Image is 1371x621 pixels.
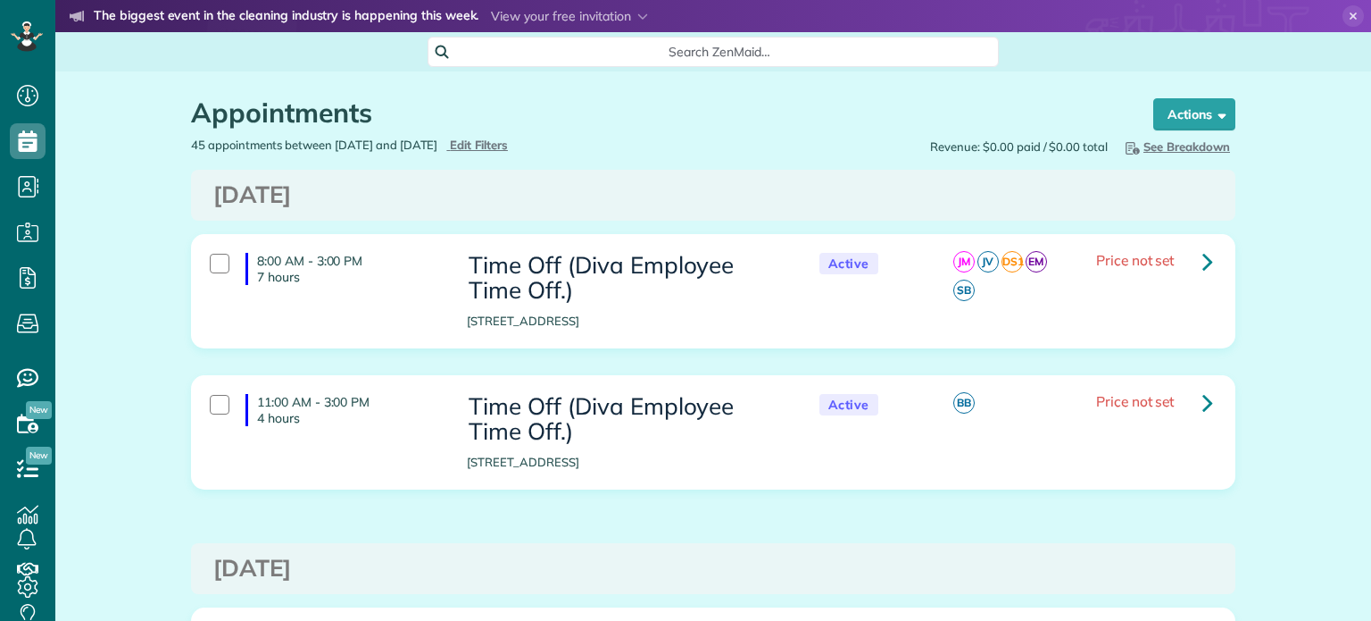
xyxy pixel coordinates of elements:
p: [STREET_ADDRESS] [467,313,783,330]
h3: [DATE] [213,556,1213,582]
span: JV [977,251,999,273]
h3: Time Off (Diva Employee Time Off.) [467,394,783,445]
span: SB [953,280,975,301]
span: DS1 [1001,251,1023,273]
span: EM [1026,251,1047,273]
p: 4 hours [257,410,440,426]
h3: Time Off (Diva Employee Time Off.) [467,253,783,304]
p: 7 hours [257,269,440,285]
div: 45 appointments between [DATE] and [DATE] [178,137,713,154]
button: See Breakdown [1117,137,1235,156]
button: Actions [1153,98,1235,130]
span: Revenue: $0.00 paid / $0.00 total [930,138,1108,155]
span: Price not set [1096,392,1175,410]
span: BB [953,392,975,414]
strong: The biggest event in the cleaning industry is happening this week. [94,7,478,27]
h1: Appointments [191,98,1119,128]
span: See Breakdown [1122,139,1230,154]
span: New [26,401,52,419]
span: Active [819,253,878,275]
h4: 11:00 AM - 3:00 PM [245,394,440,426]
p: [STREET_ADDRESS] [467,454,783,471]
a: Edit Filters [446,138,508,152]
span: JM [953,251,975,273]
span: Price not set [1096,251,1175,269]
h4: 8:00 AM - 3:00 PM [245,253,440,285]
h3: [DATE] [213,182,1213,208]
span: Active [819,394,878,416]
span: New [26,447,52,465]
span: Edit Filters [450,138,508,152]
